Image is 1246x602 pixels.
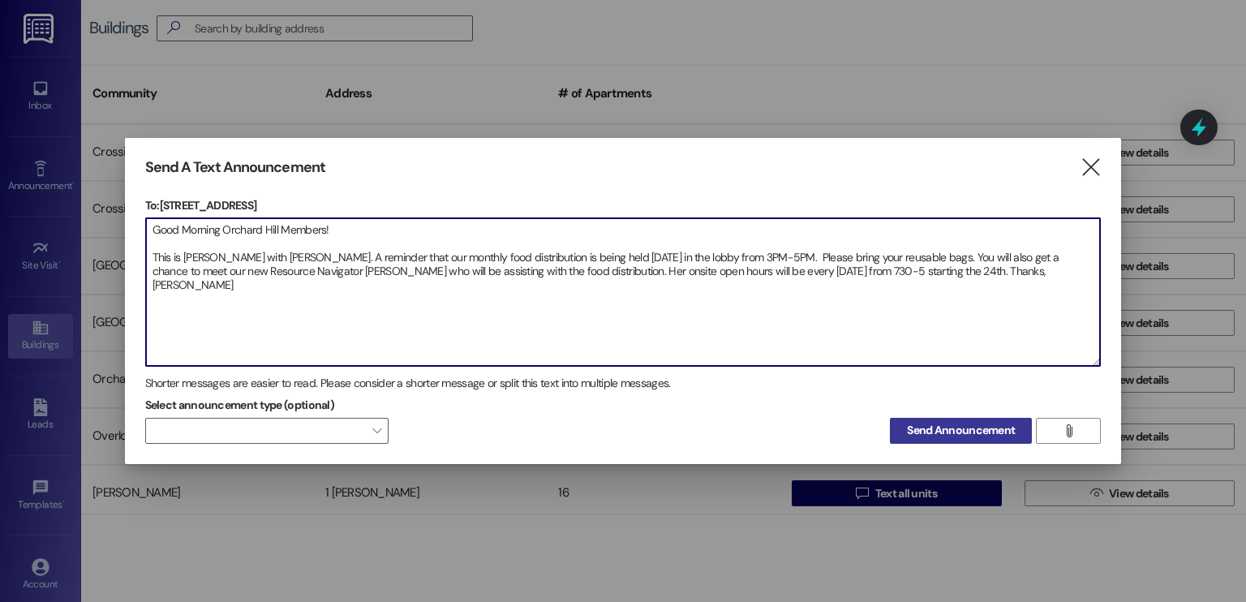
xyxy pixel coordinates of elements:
button: Send Announcement [890,418,1032,444]
div: Good Morning Orchard Hill Members! This is [PERSON_NAME] with [PERSON_NAME]. A reminder that our ... [145,217,1102,367]
i:  [1063,424,1075,437]
div: Shorter messages are easier to read. Please consider a shorter message or split this text into mu... [145,375,1102,392]
span: Send Announcement [907,422,1015,439]
i:  [1080,159,1102,176]
h3: Send A Text Announcement [145,158,325,177]
textarea: Good Morning Orchard Hill Members! This is [PERSON_NAME] with [PERSON_NAME]. A reminder that our ... [146,218,1101,366]
p: To: [STREET_ADDRESS] [145,197,1102,213]
label: Select announcement type (optional) [145,393,335,418]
